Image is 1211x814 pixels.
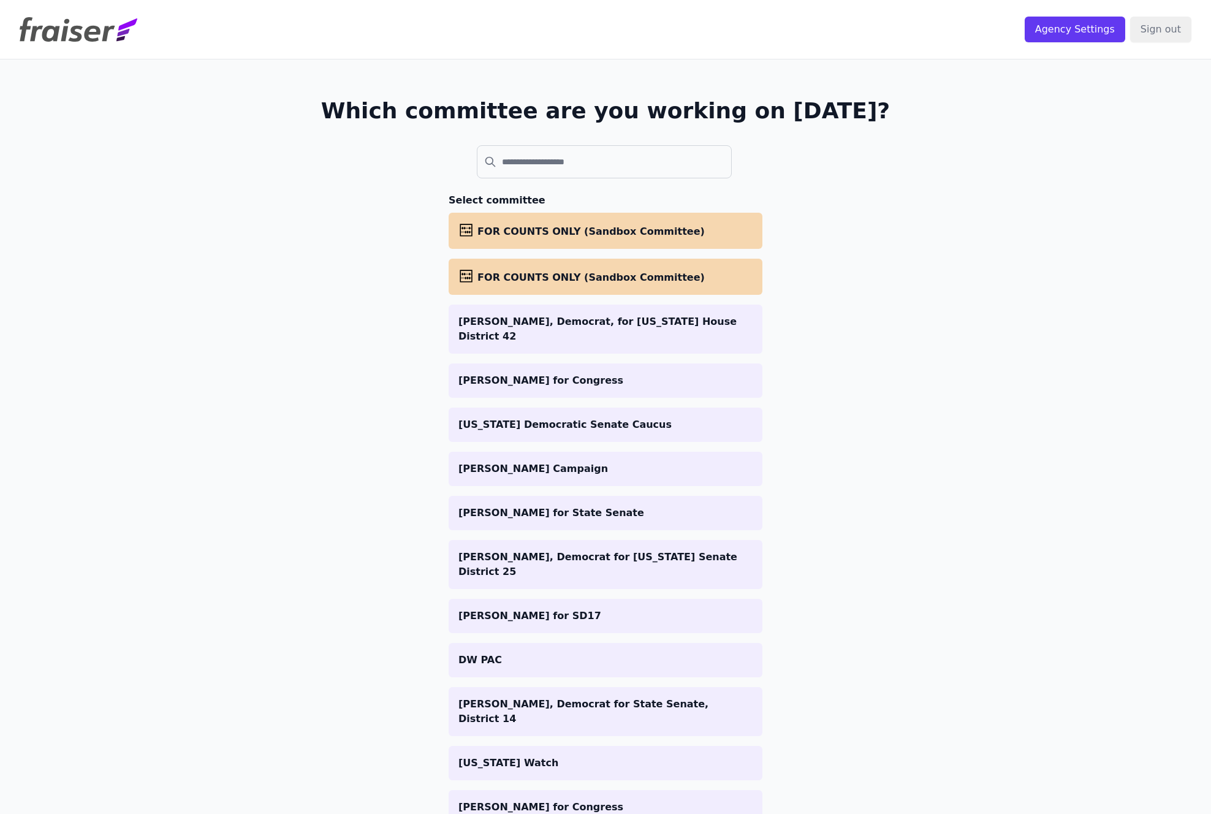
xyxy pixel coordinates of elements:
a: [PERSON_NAME] for Congress [449,363,762,398]
p: [PERSON_NAME] for SD17 [458,609,753,623]
a: [PERSON_NAME], Democrat for [US_STATE] Senate District 25 [449,540,762,589]
img: Fraiser Logo [20,17,137,42]
input: Sign out [1130,17,1191,42]
p: [PERSON_NAME] for Congress [458,373,753,388]
p: [PERSON_NAME] for State Senate [458,506,753,520]
a: FOR COUNTS ONLY (Sandbox Committee) [449,259,762,295]
a: [PERSON_NAME], Democrat, for [US_STATE] House District 42 [449,305,762,354]
p: DW PAC [458,653,753,668]
a: [PERSON_NAME], Democrat for State Senate, District 14 [449,687,762,736]
h3: Select committee [449,193,762,208]
p: [PERSON_NAME] Campaign [458,462,753,476]
span: FOR COUNTS ONLY (Sandbox Committee) [477,226,705,237]
a: [US_STATE] Democratic Senate Caucus [449,408,762,442]
p: [PERSON_NAME], Democrat for State Senate, District 14 [458,697,753,726]
p: [US_STATE] Democratic Senate Caucus [458,417,753,432]
p: [US_STATE] Watch [458,756,753,770]
p: [PERSON_NAME], Democrat for [US_STATE] Senate District 25 [458,550,753,579]
input: Agency Settings [1025,17,1125,42]
a: FOR COUNTS ONLY (Sandbox Committee) [449,213,762,249]
a: DW PAC [449,643,762,677]
a: [PERSON_NAME] for State Senate [449,496,762,530]
p: [PERSON_NAME], Democrat, for [US_STATE] House District 42 [458,314,753,344]
span: FOR COUNTS ONLY (Sandbox Committee) [477,272,705,283]
h1: Which committee are you working on [DATE]? [321,99,890,123]
a: [US_STATE] Watch [449,746,762,780]
a: [PERSON_NAME] Campaign [449,452,762,486]
a: [PERSON_NAME] for SD17 [449,599,762,633]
